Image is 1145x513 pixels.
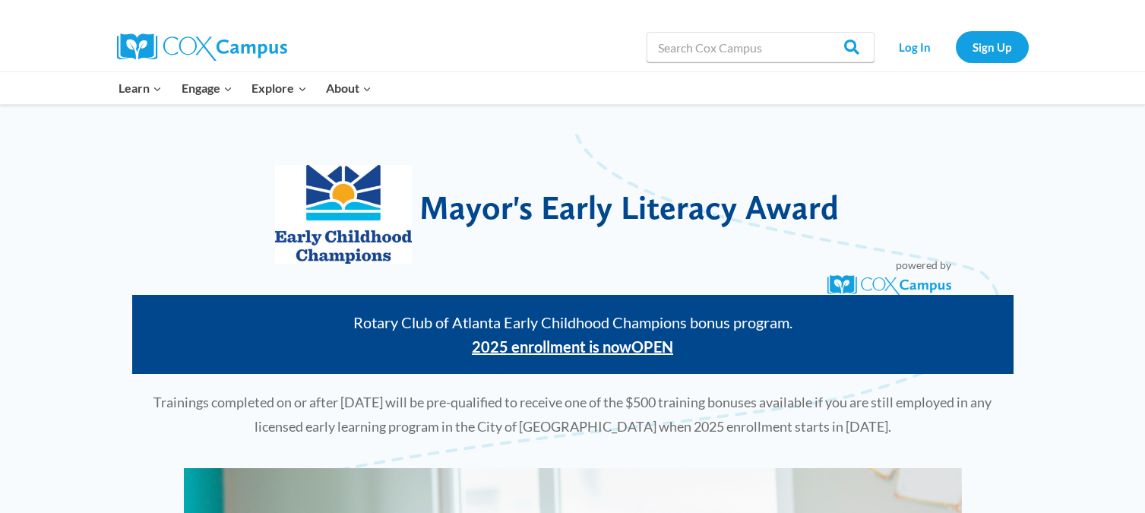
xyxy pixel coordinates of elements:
span: Explore [251,78,306,98]
span: About [326,78,372,98]
span: Trainings completed on or after [DATE] will be pre-qualified to receive one of the $500 training ... [153,394,992,435]
p: Rotary Club of Atlanta Early Childhood Champions bonus program. [147,310,998,359]
a: Sign Up [956,31,1029,62]
a: Log In [882,31,948,62]
span: Learn [119,78,162,98]
span: powered by [896,258,951,271]
nav: Secondary Navigation [882,31,1029,62]
nav: Primary Navigation [109,72,381,104]
input: Search Cox Campus [647,32,875,62]
strong: 2025 enrollment is now [472,337,673,356]
span: Mayor's Early Literacy Award [419,187,839,227]
span: OPEN [631,337,673,356]
img: Cox Campus [117,33,287,61]
img: Early Childhood Champions Logo [275,165,412,264]
span: Engage [182,78,232,98]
